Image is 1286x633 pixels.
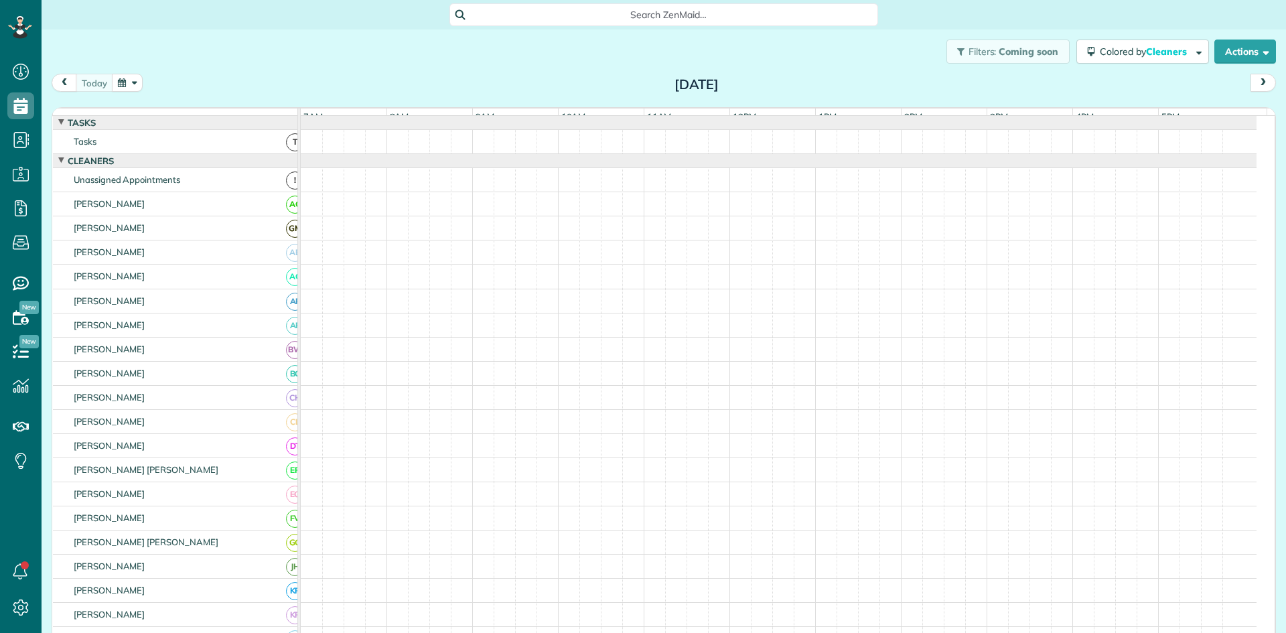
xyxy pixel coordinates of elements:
[1159,111,1182,122] span: 5pm
[999,46,1059,58] span: Coming soon
[286,558,304,576] span: JH
[286,196,304,214] span: AC
[1100,46,1192,58] span: Colored by
[1076,40,1209,64] button: Colored byCleaners
[286,534,304,552] span: GG
[71,295,148,306] span: [PERSON_NAME]
[19,335,39,348] span: New
[52,74,77,92] button: prev
[71,416,148,427] span: [PERSON_NAME]
[473,111,498,122] span: 9am
[71,136,99,147] span: Tasks
[286,133,304,151] span: T
[71,320,148,330] span: [PERSON_NAME]
[559,111,589,122] span: 10am
[286,317,304,335] span: AF
[387,111,412,122] span: 8am
[65,117,98,128] span: Tasks
[71,464,221,475] span: [PERSON_NAME] [PERSON_NAME]
[1251,74,1276,92] button: next
[71,222,148,233] span: [PERSON_NAME]
[71,368,148,378] span: [PERSON_NAME]
[286,510,304,528] span: FV
[286,365,304,383] span: BC
[71,488,148,499] span: [PERSON_NAME]
[286,582,304,600] span: KR
[286,341,304,359] span: BW
[1073,111,1096,122] span: 4pm
[816,111,839,122] span: 1pm
[1146,46,1189,58] span: Cleaners
[71,585,148,595] span: [PERSON_NAME]
[71,198,148,209] span: [PERSON_NAME]
[71,392,148,403] span: [PERSON_NAME]
[286,220,304,238] span: GM
[71,174,183,185] span: Unassigned Appointments
[71,440,148,451] span: [PERSON_NAME]
[644,111,674,122] span: 11am
[286,171,304,190] span: !
[969,46,997,58] span: Filters:
[19,301,39,314] span: New
[71,609,148,620] span: [PERSON_NAME]
[286,413,304,431] span: CL
[286,437,304,455] span: DT
[71,537,221,547] span: [PERSON_NAME] [PERSON_NAME]
[286,389,304,407] span: CH
[286,268,304,286] span: AC
[613,77,780,92] h2: [DATE]
[902,111,925,122] span: 2pm
[286,293,304,311] span: AF
[286,486,304,504] span: EG
[286,244,304,262] span: AB
[286,606,304,624] span: KR
[71,512,148,523] span: [PERSON_NAME]
[730,111,759,122] span: 12pm
[71,247,148,257] span: [PERSON_NAME]
[71,344,148,354] span: [PERSON_NAME]
[987,111,1011,122] span: 3pm
[301,111,326,122] span: 7am
[286,462,304,480] span: EP
[1214,40,1276,64] button: Actions
[71,561,148,571] span: [PERSON_NAME]
[65,155,117,166] span: Cleaners
[71,271,148,281] span: [PERSON_NAME]
[76,74,113,92] button: today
